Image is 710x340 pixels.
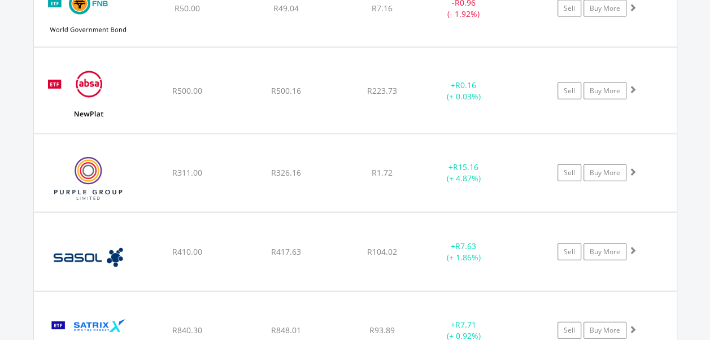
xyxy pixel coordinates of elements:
[583,243,626,260] a: Buy More
[175,3,200,14] span: R50.00
[367,85,397,96] span: R223.73
[40,62,137,130] img: EQU.ZA.NGPLT.png
[421,241,507,263] div: + (+ 1.86%)
[271,325,301,335] span: R848.01
[421,162,507,184] div: + (+ 4.87%)
[455,80,476,90] span: R0.16
[557,243,581,260] a: Sell
[369,325,395,335] span: R93.89
[273,3,299,14] span: R49.04
[583,82,626,99] a: Buy More
[455,319,476,330] span: R7.71
[271,85,301,96] span: R500.16
[372,167,393,178] span: R1.72
[557,164,581,181] a: Sell
[583,322,626,339] a: Buy More
[172,167,202,178] span: R311.00
[271,167,301,178] span: R326.16
[372,3,393,14] span: R7.16
[40,149,137,209] img: EQU.ZA.PPE.png
[172,85,202,96] span: R500.00
[421,80,507,102] div: + (+ 0.03%)
[271,246,301,257] span: R417.63
[583,164,626,181] a: Buy More
[172,325,202,335] span: R840.30
[453,162,478,172] span: R15.16
[172,246,202,257] span: R410.00
[367,246,397,257] span: R104.02
[455,241,476,251] span: R7.63
[557,82,581,99] a: Sell
[40,227,137,288] img: EQU.ZA.SOL.png
[557,322,581,339] a: Sell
